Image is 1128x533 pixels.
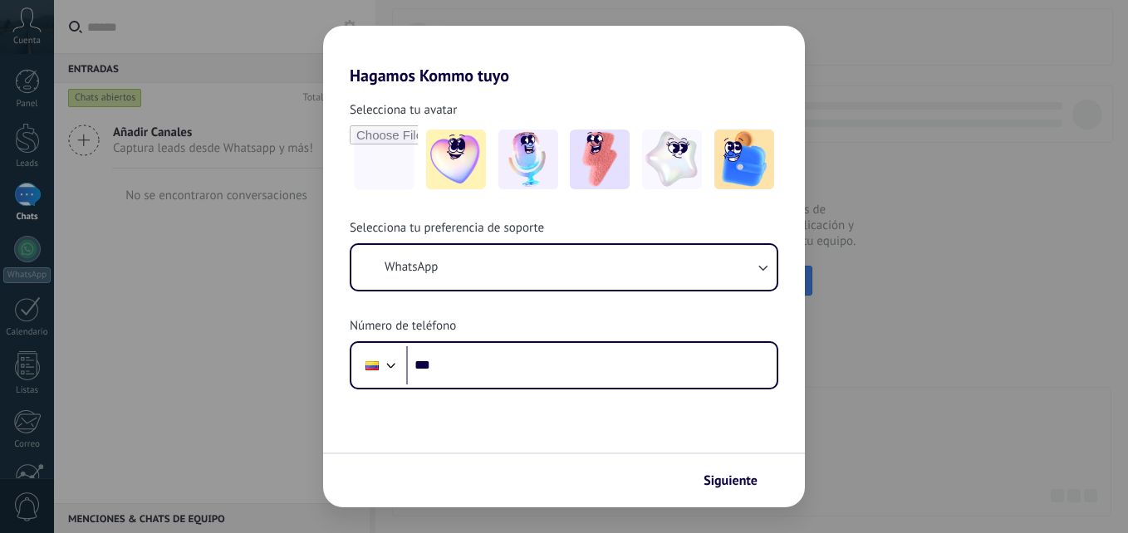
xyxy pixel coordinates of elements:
[350,220,544,237] span: Selecciona tu preferencia de soporte
[385,259,438,276] span: WhatsApp
[714,130,774,189] img: -5.jpeg
[350,318,456,335] span: Número de teléfono
[350,102,457,119] span: Selecciona tu avatar
[356,348,388,383] div: Colombia: + 57
[696,467,780,495] button: Siguiente
[642,130,702,189] img: -4.jpeg
[351,245,777,290] button: WhatsApp
[323,26,805,86] h2: Hagamos Kommo tuyo
[704,475,758,487] span: Siguiente
[426,130,486,189] img: -1.jpeg
[498,130,558,189] img: -2.jpeg
[570,130,630,189] img: -3.jpeg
